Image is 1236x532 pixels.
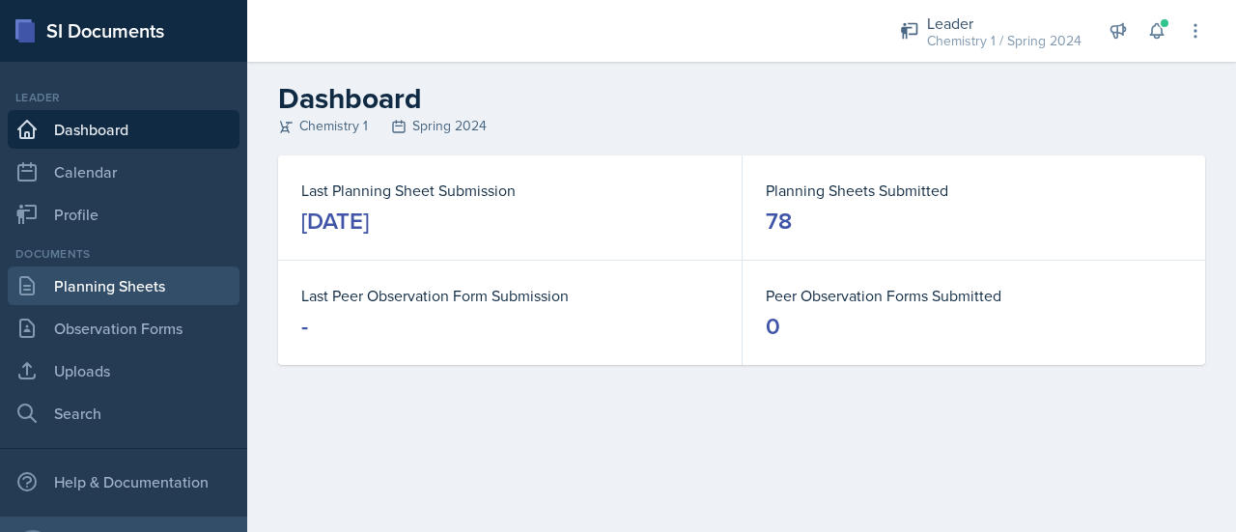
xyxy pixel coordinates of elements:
[8,462,239,501] div: Help & Documentation
[301,179,718,202] dt: Last Planning Sheet Submission
[766,206,792,237] div: 78
[278,81,1205,116] h2: Dashboard
[301,206,369,237] div: [DATE]
[8,89,239,106] div: Leader
[8,394,239,433] a: Search
[8,195,239,234] a: Profile
[766,179,1182,202] dt: Planning Sheets Submitted
[8,245,239,263] div: Documents
[927,31,1081,51] div: Chemistry 1 / Spring 2024
[8,110,239,149] a: Dashboard
[301,284,718,307] dt: Last Peer Observation Form Submission
[8,309,239,348] a: Observation Forms
[766,284,1182,307] dt: Peer Observation Forms Submitted
[766,311,780,342] div: 0
[8,351,239,390] a: Uploads
[8,266,239,305] a: Planning Sheets
[927,12,1081,35] div: Leader
[301,311,308,342] div: -
[278,116,1205,136] div: Chemistry 1 Spring 2024
[8,153,239,191] a: Calendar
